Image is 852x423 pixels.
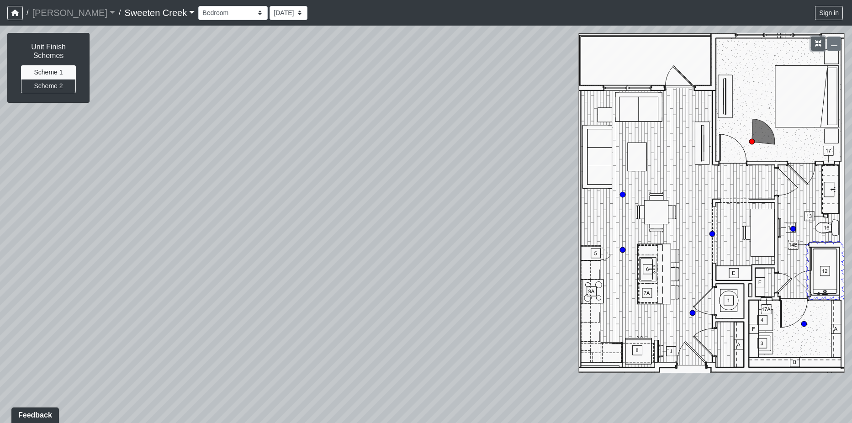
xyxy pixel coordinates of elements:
[21,65,76,79] button: Scheme 1
[124,4,195,22] a: Sweeten Creek
[17,42,80,60] h6: Unit Finish Schemes
[21,79,76,93] button: Scheme 2
[115,4,124,22] span: /
[815,6,843,20] button: Sign in
[7,405,61,423] iframe: Ybug feedback widget
[32,4,115,22] a: [PERSON_NAME]
[23,4,32,22] span: /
